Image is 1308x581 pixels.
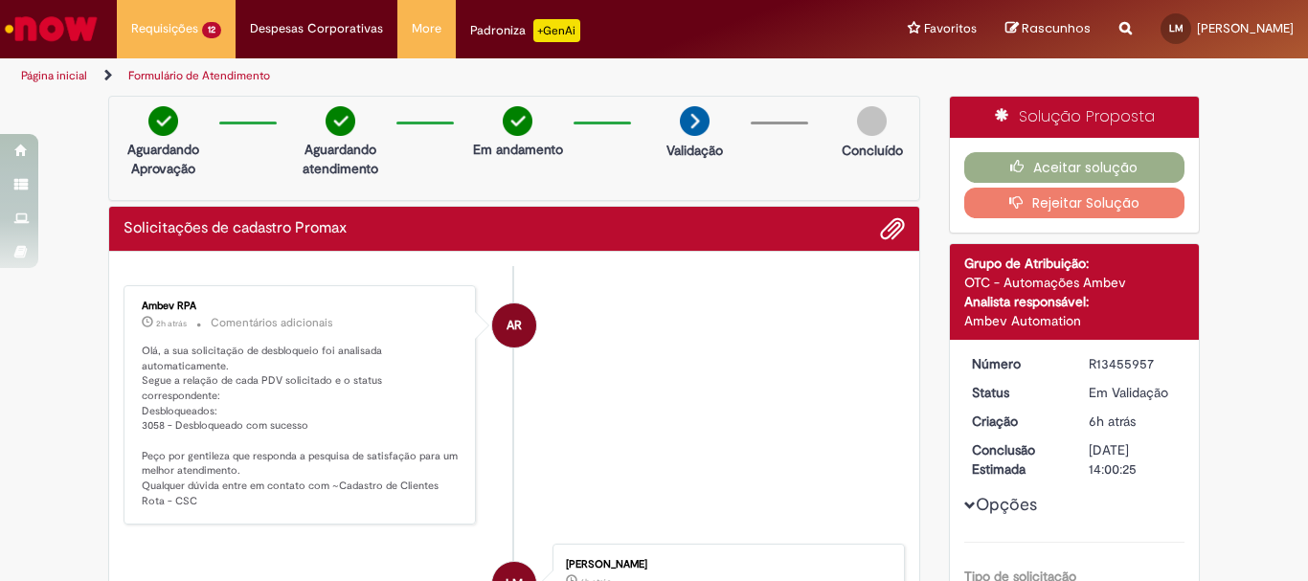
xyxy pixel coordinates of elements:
small: Comentários adicionais [211,315,333,331]
dt: Criação [958,412,1075,431]
a: Rascunhos [1005,20,1091,38]
span: 6h atrás [1089,413,1136,430]
img: ServiceNow [2,10,101,48]
button: Aceitar solução [964,152,1185,183]
div: Ambev RPA [142,301,461,312]
p: Validação [666,141,723,160]
div: Solução Proposta [950,97,1200,138]
img: check-circle-green.png [148,106,178,136]
div: R13455957 [1089,354,1178,373]
ul: Trilhas de página [14,58,858,94]
span: AR [507,302,522,348]
div: [PERSON_NAME] [566,559,885,570]
div: OTC - Automações Ambev [964,273,1185,292]
a: Formulário de Atendimento [128,68,270,83]
p: Olá, a sua solicitação de desbloqueio foi analisada automaticamente. Segue a relação de cada PDV ... [142,344,461,509]
button: Adicionar anexos [880,216,905,241]
span: More [412,19,441,38]
time: 28/08/2025 09:00:16 [1089,413,1136,430]
img: check-circle-green.png [326,106,355,136]
p: Aguardando atendimento [294,140,387,178]
span: LM [1169,22,1184,34]
h2: Solicitações de cadastro Promax Histórico de tíquete [124,220,347,237]
dt: Número [958,354,1075,373]
dt: Status [958,383,1075,402]
span: Despesas Corporativas [250,19,383,38]
img: arrow-next.png [680,106,710,136]
span: 12 [202,22,221,38]
div: Em Validação [1089,383,1178,402]
span: [PERSON_NAME] [1197,20,1294,36]
img: check-circle-green.png [503,106,532,136]
img: img-circle-grey.png [857,106,887,136]
p: Aguardando Aprovação [117,140,210,178]
div: Ambev RPA [492,303,536,347]
span: Favoritos [924,19,977,38]
span: 2h atrás [156,318,187,329]
div: 28/08/2025 09:00:16 [1089,412,1178,431]
div: Padroniza [470,19,580,42]
div: Grupo de Atribuição: [964,254,1185,273]
p: +GenAi [533,19,580,42]
span: Rascunhos [1022,19,1091,37]
div: Ambev Automation [964,311,1185,330]
time: 28/08/2025 13:05:14 [156,318,187,329]
p: Concluído [842,141,903,160]
p: Em andamento [473,140,563,159]
div: Analista responsável: [964,292,1185,311]
a: Página inicial [21,68,87,83]
span: Requisições [131,19,198,38]
button: Rejeitar Solução [964,188,1185,218]
div: [DATE] 14:00:25 [1089,440,1178,479]
dt: Conclusão Estimada [958,440,1075,479]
